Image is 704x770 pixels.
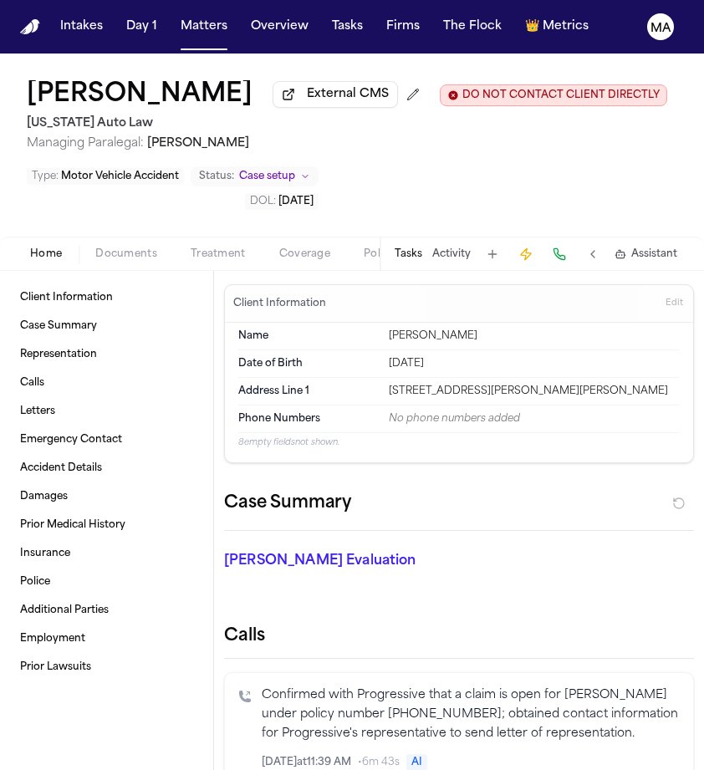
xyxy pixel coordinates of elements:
a: Insurance [13,540,200,567]
span: Coverage [279,247,330,261]
span: Case Summary [20,319,97,333]
dt: Date of Birth [238,357,379,370]
span: Accident Details [20,461,102,475]
span: Edit [666,298,683,309]
h2: Calls [224,625,694,648]
span: [DATE] [278,196,314,207]
button: Add Task [481,242,504,266]
button: Intakes [54,12,110,42]
span: Police [20,575,50,589]
button: Edit [661,290,688,317]
span: Prior Medical History [20,518,125,532]
a: Client Information [13,284,200,311]
button: Edit Type: Motor Vehicle Accident [27,168,184,185]
span: [DATE] at 11:39 AM [262,756,351,769]
span: • 6m 43s [358,756,400,769]
button: Activity [432,247,471,261]
h1: [PERSON_NAME] [27,80,253,110]
div: [PERSON_NAME] [389,329,680,343]
button: Make a Call [548,242,571,266]
button: Tasks [395,247,422,261]
button: crownMetrics [518,12,595,42]
span: [PERSON_NAME] [147,137,249,150]
span: crown [525,18,539,35]
button: Matters [174,12,234,42]
p: Confirmed with Progressive that a claim is open for [PERSON_NAME] under policy number [PHONE_NUMB... [262,686,680,743]
span: Assistant [631,247,677,261]
span: Representation [20,348,97,361]
div: [DATE] [389,357,680,370]
button: Overview [244,12,315,42]
a: Police [13,569,200,595]
span: Phone Numbers [238,412,320,426]
a: Prior Lawsuits [13,654,200,681]
span: Prior Lawsuits [20,660,91,674]
text: MA [650,23,671,34]
span: Metrics [543,18,589,35]
div: No phone numbers added [389,412,680,426]
span: Documents [95,247,157,261]
button: External CMS [273,81,398,108]
a: Additional Parties [13,597,200,624]
span: DOL : [250,196,276,207]
span: Letters [20,405,55,418]
span: Motor Vehicle Accident [61,171,179,181]
div: [STREET_ADDRESS][PERSON_NAME][PERSON_NAME] [389,385,680,398]
a: Letters [13,398,200,425]
a: Damages [13,483,200,510]
button: Day 1 [120,12,164,42]
span: Additional Parties [20,604,109,617]
span: DO NOT CONTACT CLIENT DIRECTLY [462,89,660,102]
dt: Name [238,329,379,343]
a: Home [20,19,40,35]
span: Type : [32,171,59,181]
a: Emergency Contact [13,426,200,453]
span: Client Information [20,291,113,304]
button: Edit matter name [27,80,253,110]
button: The Flock [436,12,508,42]
span: Employment [20,632,85,645]
span: Insurance [20,547,70,560]
span: Police [364,247,395,261]
button: Change status from Case setup [191,166,319,186]
span: Home [30,247,62,261]
h2: [US_STATE] Auto Law [27,114,667,134]
span: Status: [199,170,234,183]
button: Edit client contact restriction [440,84,667,106]
dt: Address Line 1 [238,385,379,398]
button: Edit DOL: 2025-05-30 [245,193,319,210]
span: Treatment [191,247,246,261]
span: Managing Paralegal: [27,137,144,150]
img: Finch Logo [20,19,40,35]
button: Create Immediate Task [514,242,538,266]
span: Emergency Contact [20,433,122,446]
span: Calls [20,376,44,390]
button: Firms [380,12,426,42]
h2: Case Summary [224,490,351,517]
h3: Client Information [230,297,329,310]
button: Assistant [615,247,677,261]
a: Prior Medical History [13,512,200,538]
a: Representation [13,341,200,368]
button: Tasks [325,12,370,42]
a: Calls [13,370,200,396]
span: Case setup [239,170,295,183]
p: 8 empty fields not shown. [238,436,680,449]
a: Accident Details [13,455,200,482]
p: [PERSON_NAME] Evaluation [224,551,694,571]
span: Damages [20,490,68,503]
a: Case Summary [13,313,200,339]
span: External CMS [307,86,389,103]
a: Employment [13,625,200,652]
